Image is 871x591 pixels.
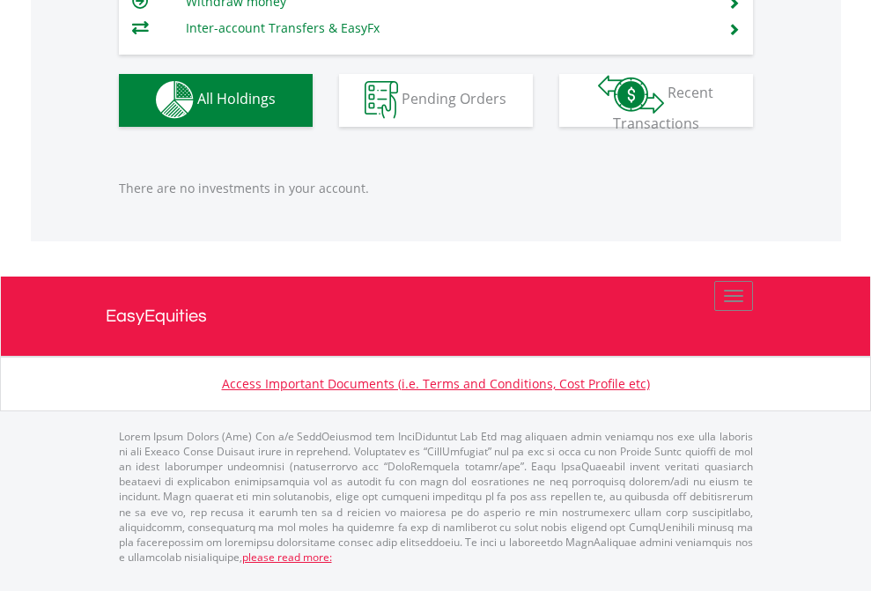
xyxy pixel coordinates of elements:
img: pending_instructions-wht.png [365,81,398,119]
button: Pending Orders [339,74,533,127]
p: There are no investments in your account. [119,180,753,197]
button: All Holdings [119,74,313,127]
td: Inter-account Transfers & EasyFx [186,15,706,41]
a: Access Important Documents (i.e. Terms and Conditions, Cost Profile etc) [222,375,650,392]
a: EasyEquities [106,277,766,356]
p: Lorem Ipsum Dolors (Ame) Con a/e SeddOeiusmod tem InciDiduntut Lab Etd mag aliquaen admin veniamq... [119,429,753,565]
span: Recent Transactions [613,83,714,133]
img: transactions-zar-wht.png [598,75,664,114]
a: please read more: [242,550,332,565]
img: holdings-wht.png [156,81,194,119]
span: Pending Orders [402,89,506,108]
button: Recent Transactions [559,74,753,127]
span: All Holdings [197,89,276,108]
